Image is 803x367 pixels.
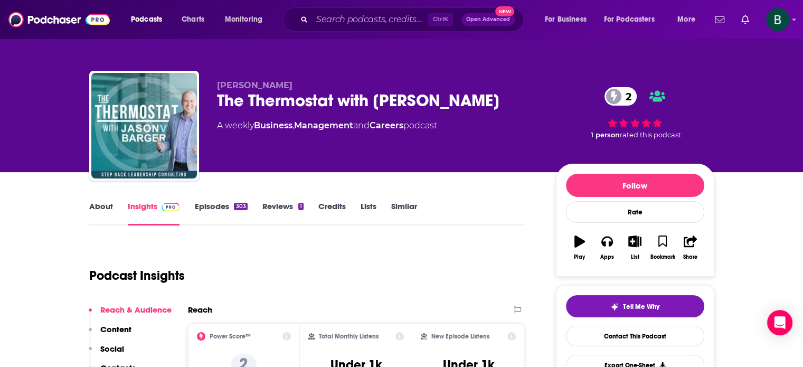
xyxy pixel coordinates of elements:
div: Play [574,254,585,260]
img: tell me why sparkle [610,303,619,311]
span: , [292,120,294,130]
span: For Business [545,12,587,27]
span: New [495,6,514,16]
button: Apps [593,229,621,267]
a: Credits [318,201,346,225]
button: tell me why sparkleTell Me Why [566,295,704,317]
a: Show notifications dropdown [711,11,729,29]
p: Reach & Audience [100,305,172,315]
p: Social [100,344,124,354]
div: Bookmark [650,254,675,260]
a: Business [254,120,292,130]
button: Reach & Audience [89,305,172,324]
img: The Thermostat with Jason Barger [91,73,197,178]
a: Episodes303 [194,201,247,225]
span: For Podcasters [604,12,655,27]
div: 303 [234,203,247,210]
a: Lists [361,201,376,225]
div: Apps [600,254,614,260]
button: open menu [124,11,176,28]
div: List [631,254,639,260]
span: [PERSON_NAME] [217,80,292,90]
button: Follow [566,174,704,197]
input: Search podcasts, credits, & more... [312,11,428,28]
h1: Podcast Insights [89,268,185,284]
a: InsightsPodchaser Pro [128,201,180,225]
div: Search podcasts, credits, & more... [293,7,534,32]
span: Podcasts [131,12,162,27]
button: Content [89,324,131,344]
h2: Total Monthly Listens [319,333,379,340]
div: Open Intercom Messenger [767,310,792,335]
span: 2 [615,87,637,106]
button: open menu [218,11,276,28]
span: Tell Me Why [623,303,659,311]
div: A weekly podcast [217,119,437,132]
button: open menu [670,11,708,28]
button: open menu [537,11,600,28]
div: 2 1 personrated this podcast [556,80,714,146]
button: List [621,229,648,267]
h2: New Episode Listens [431,333,489,340]
span: Logged in as betsy46033 [766,8,789,31]
button: Social [89,344,124,363]
a: Management [294,120,353,130]
img: Podchaser - Follow, Share and Rate Podcasts [8,10,110,30]
span: 1 person [591,131,620,139]
span: Monitoring [225,12,262,27]
a: Charts [175,11,211,28]
div: 1 [298,203,304,210]
div: Rate [566,201,704,223]
a: About [89,201,113,225]
span: rated this podcast [620,131,681,139]
p: Content [100,324,131,334]
div: Share [683,254,697,260]
h2: Power Score™ [210,333,251,340]
button: Share [676,229,704,267]
span: and [353,120,370,130]
a: Contact This Podcast [566,326,704,346]
img: Podchaser Pro [162,203,180,211]
a: 2 [604,87,637,106]
h2: Reach [188,305,212,315]
span: Charts [182,12,204,27]
button: Open AdvancedNew [461,13,515,26]
img: User Profile [766,8,789,31]
span: More [677,12,695,27]
span: Open Advanced [466,17,510,22]
a: Reviews1 [262,201,304,225]
button: open menu [597,11,670,28]
span: Ctrl K [428,13,453,26]
button: Play [566,229,593,267]
button: Bookmark [649,229,676,267]
a: Show notifications dropdown [737,11,753,29]
a: Similar [391,201,417,225]
a: Careers [370,120,403,130]
button: Show profile menu [766,8,789,31]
